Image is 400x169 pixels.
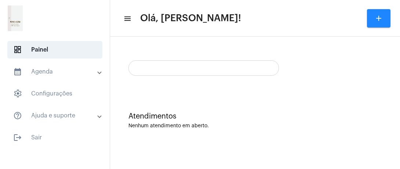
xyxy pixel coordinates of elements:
mat-expansion-panel-header: sidenav iconAgenda [4,63,110,80]
mat-icon: add [374,14,383,23]
mat-panel-title: Agenda [13,67,98,76]
mat-icon: sidenav icon [13,111,22,120]
mat-panel-title: Ajuda e suporte [13,111,98,120]
img: 21e865a3-0c32-a0ee-b1ff-d681ccd3ac4b.png [6,4,25,33]
mat-icon: sidenav icon [123,14,131,23]
span: sidenav icon [13,89,22,98]
mat-icon: sidenav icon [13,67,22,76]
mat-icon: sidenav icon [13,133,22,142]
span: Olá, [PERSON_NAME]! [140,12,241,24]
div: Atendimentos [128,112,382,120]
mat-expansion-panel-header: sidenav iconAjuda e suporte [4,107,110,124]
span: Sair [7,129,102,146]
div: Nenhum atendimento em aberto. [128,123,382,129]
span: Painel [7,41,102,59]
span: Configurações [7,85,102,102]
span: sidenav icon [13,45,22,54]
